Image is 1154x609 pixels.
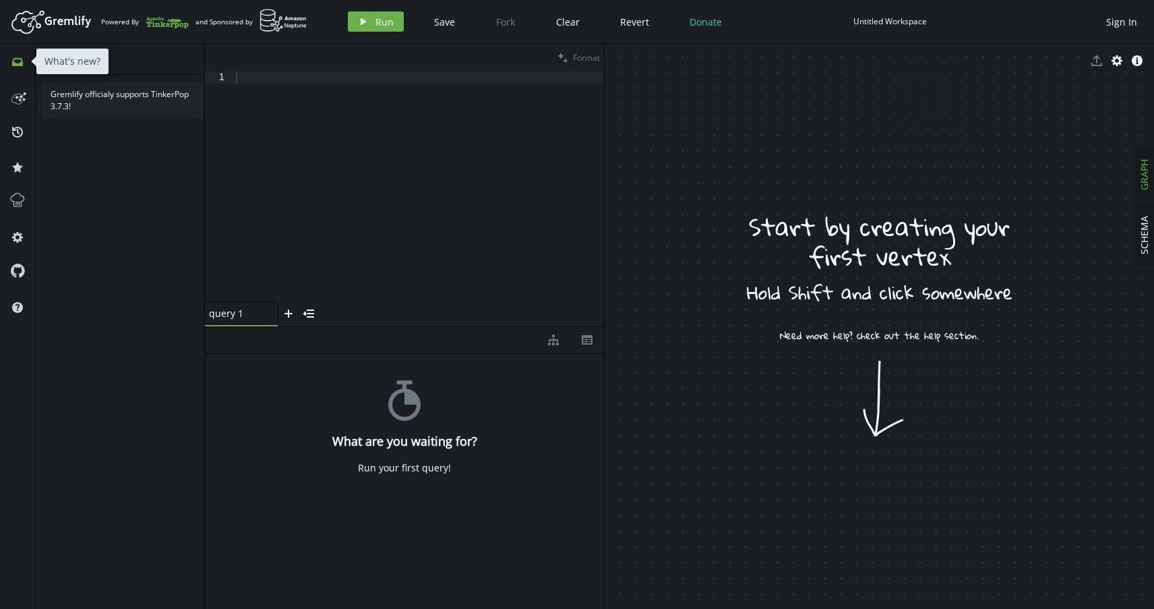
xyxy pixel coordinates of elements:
[485,11,526,32] button: Fork
[610,11,659,32] button: Revert
[358,462,451,474] div: Run your first query!
[1099,11,1144,32] button: Sign In
[101,10,189,34] div: Powered By
[573,52,600,63] span: Format
[679,11,732,32] button: Donate
[620,16,649,28] span: Revert
[553,44,604,71] button: Format
[690,16,722,28] span: Donate
[556,16,580,28] span: Clear
[375,16,394,28] span: Run
[1106,16,1137,28] span: Sign In
[1138,216,1151,254] span: SCHEMA
[348,11,404,32] button: Run
[205,71,233,84] div: 1
[209,308,263,320] span: query 1
[260,9,307,32] img: AWS Neptune
[36,49,109,74] div: What's new?
[42,82,203,119] div: Gremlify officialy supports TinkerPop 3.7.3!
[424,11,465,32] button: Save
[434,16,455,28] span: Save
[496,16,515,28] span: Fork
[1138,159,1151,190] span: GRAPH
[546,11,590,32] button: Clear
[195,9,307,34] div: and Sponsored by
[332,434,477,448] h4: What are you waiting for?
[853,16,927,26] div: Untitled Workspace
